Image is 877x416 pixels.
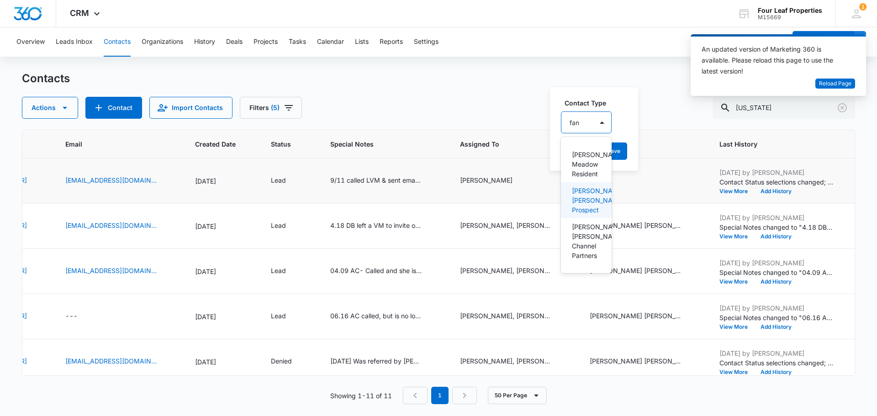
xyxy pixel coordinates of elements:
p: [PERSON_NAME] [PERSON_NAME] Prospect [572,186,599,215]
button: Clear [835,100,850,115]
a: [EMAIL_ADDRESS][DOMAIN_NAME] [65,266,157,275]
p: [DATE] by [PERSON_NAME] [719,258,834,268]
div: Email - sgwashington2012@gmail.com - Select to Edit Field [65,221,173,232]
div: 9/11 called LVM & sent email. ER [330,175,422,185]
p: [DATE] by [PERSON_NAME] [719,303,834,313]
div: [PERSON_NAME] [460,175,512,185]
p: Special Notes changed to "04.09 AC- Called and she is moving to [US_STATE] at the end of the mont... [719,268,834,277]
div: Lead [271,221,286,230]
div: --- [65,311,78,322]
div: Assigned To - Alexa Chavez, Lisa Augustus - Select to Edit Field [460,311,568,322]
div: [DATE] [195,312,249,321]
nav: Pagination [403,387,477,404]
div: Lead [271,266,286,275]
div: account id [758,14,822,21]
button: Reload Page [815,79,855,89]
div: Type - Fannin Meadows Prospect - Select to Edit Field [590,311,697,322]
div: [PERSON_NAME] [PERSON_NAME] Prospect [590,266,681,275]
button: Tasks [289,27,306,57]
button: Import Contacts [149,97,232,119]
div: Status - Lead - Select to Edit Field [271,311,302,322]
button: Reports [380,27,403,57]
div: Email - deontraer@icloud.com - Select to Edit Field [65,356,173,367]
div: Status - Lead - Select to Edit Field [271,221,302,232]
a: [EMAIL_ADDRESS][DOMAIN_NAME] [65,356,157,366]
div: notifications count [859,3,866,11]
button: Lists [355,27,369,57]
div: An updated version of Marketing 360 is available. Please reload this page to use the latest version! [702,44,844,77]
div: Special Notes - 04.09 AC- Called and she is moving to Texas at the end of the month. Once she rel... [330,266,438,277]
button: View More [719,234,754,239]
button: Organizations [142,27,183,57]
button: View More [719,324,754,330]
span: Assigned To [460,139,555,149]
button: Save [600,142,627,160]
span: 1 [859,3,866,11]
span: Email [65,139,160,149]
div: Lead [271,175,286,185]
button: Overview [16,27,45,57]
div: Lead [271,311,286,321]
button: Projects [254,27,278,57]
p: [DATE] by [PERSON_NAME] [719,213,834,222]
div: [DATE] [195,267,249,276]
button: Add Contact [85,97,142,119]
span: CRM [70,8,89,18]
div: Special Notes - 4.18 DB left a VM to invite out to FM - Select to Edit Field [330,221,438,232]
button: Calendar [317,27,344,57]
button: Leads Inbox [56,27,93,57]
button: Add History [754,324,798,330]
div: Assigned To - Alexa Chavez, Jonathan Standifer - Select to Edit Field [460,221,568,232]
span: (5) [271,105,280,111]
button: View More [719,279,754,284]
div: 04.09 AC- Called and she is moving to [US_STATE] at the end of the month. Once she relocates she ... [330,266,422,275]
p: [DATE] by [PERSON_NAME] [719,348,834,358]
button: Add History [754,279,798,284]
div: 4.18 DB left a VM to invite out to FM [330,221,422,230]
button: 50 Per Page [488,387,547,404]
div: [DATE] [195,357,249,367]
div: Status - Lead - Select to Edit Field [271,175,302,186]
div: [PERSON_NAME] [PERSON_NAME] Prospect [590,221,681,230]
div: Special Notes - 7.19.24 Was referred by Aaron Snowden - Select to Edit Field [330,356,438,367]
span: Special Notes [330,139,425,149]
label: Contact Type [565,98,615,108]
div: Special Notes - 9/11 called LVM & sent email. ER - Select to Edit Field [330,175,438,186]
p: Contact Status selections changed; None was removed and Lead was added. [719,177,834,187]
button: View More [719,189,754,194]
div: Status - Lead - Select to Edit Field [271,266,302,277]
div: 06.16 AC called, but is no longer interested. [DATE] Prospect missed her tour reached out to her ... [330,311,422,321]
div: [PERSON_NAME] [PERSON_NAME] Prospect [590,311,681,321]
button: Add History [754,369,798,375]
div: Email - tylaysiawashington1@gmail.com - Select to Edit Field [65,175,173,186]
span: Last History [719,139,820,149]
input: Search Contacts [713,97,855,119]
button: Settings [414,27,438,57]
div: [DATE] [195,176,249,186]
button: Filters [240,97,302,119]
button: View More [719,369,754,375]
div: Type - Fannin Meadows Prospect - Select to Edit Field [590,221,697,232]
div: [DATE] [195,221,249,231]
a: [EMAIL_ADDRESS][DOMAIN_NAME] [65,221,157,230]
p: Contact Status selections changed; Applicant was removed and Denied was added. [719,358,834,368]
div: Assigned To - Alexa Chavez, Lisa Augustus - Select to Edit Field [460,356,568,367]
p: [PERSON_NAME] Meadow Resident [572,150,599,179]
div: Assigned To - Eleida Romero - Select to Edit Field [460,175,529,186]
div: Email - - Select to Edit Field [65,311,94,322]
button: Actions [22,97,78,119]
span: Status [271,139,295,149]
span: Reload Page [819,79,851,88]
div: Special Notes - 06.16 AC called, but is no longer interested. 01.07.25 Prospect missed her tour r... [330,311,438,322]
div: [PERSON_NAME], [PERSON_NAME] [460,356,551,366]
div: Assigned To - Alexa Chavez, Jonathan Standifer - Select to Edit Field [460,266,568,277]
div: [DATE] Was referred by [PERSON_NAME] [330,356,422,366]
button: Add History [754,189,798,194]
p: Special Notes changed to "06.16 AC called, but is no longer interested. [DATE] Prospect missed he... [719,313,834,322]
h1: Contacts [22,72,70,85]
button: Add Contact [792,31,854,53]
button: History [194,27,215,57]
p: Showing 1-11 of 11 [330,391,392,400]
em: 1 [431,387,449,404]
div: [PERSON_NAME], [PERSON_NAME] [460,266,551,275]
